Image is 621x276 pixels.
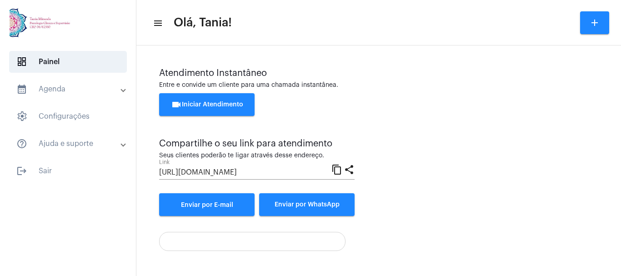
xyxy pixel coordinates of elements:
a: Enviar por E-mail [159,193,255,216]
span: Enviar por WhatsApp [275,201,340,208]
span: Configurações [9,105,127,127]
div: Compartilhe o seu link para atendimento [159,139,355,149]
div: Atendimento Instantâneo [159,68,598,78]
mat-expansion-panel-header: sidenav iconAjuda e suporte [5,133,136,155]
mat-icon: content_copy [331,164,342,175]
span: Iniciar Atendimento [171,101,243,108]
img: 82f91219-cc54-a9e9-c892-318f5ec67ab1.jpg [7,5,75,41]
span: sidenav icon [16,111,27,122]
mat-icon: add [589,17,600,28]
mat-panel-title: Agenda [16,84,121,95]
button: Iniciar Atendimento [159,93,255,116]
mat-icon: videocam [171,99,182,110]
mat-icon: share [344,164,355,175]
span: Olá, Tania! [174,15,232,30]
mat-expansion-panel-header: sidenav iconAgenda [5,78,136,100]
button: Enviar por WhatsApp [259,193,355,216]
span: Painel [9,51,127,73]
mat-icon: sidenav icon [153,18,162,29]
mat-panel-title: Ajuda e suporte [16,138,121,149]
div: Seus clientes poderão te ligar através desse endereço. [159,152,355,159]
mat-icon: sidenav icon [16,166,27,176]
span: Enviar por E-mail [181,202,233,208]
span: sidenav icon [16,56,27,67]
span: Sair [9,160,127,182]
mat-icon: sidenav icon [16,138,27,149]
div: Entre e convide um cliente para uma chamada instantânea. [159,82,598,89]
mat-icon: sidenav icon [16,84,27,95]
